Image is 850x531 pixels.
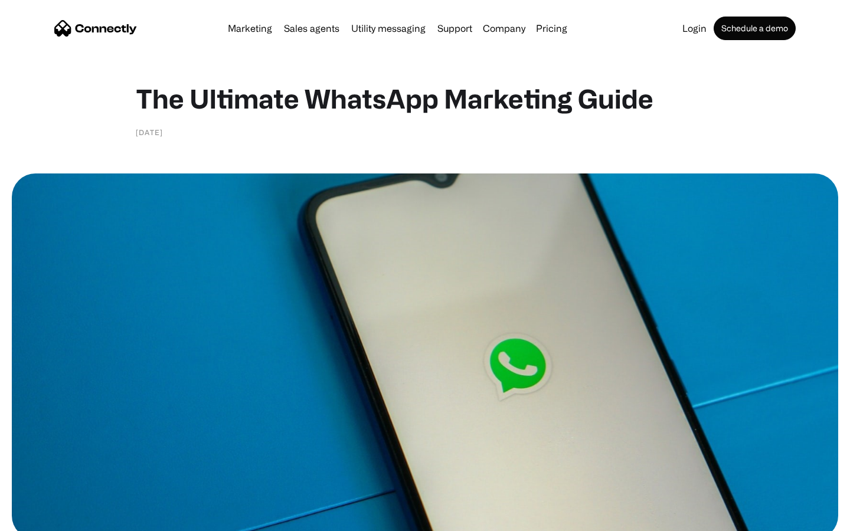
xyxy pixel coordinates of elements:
[136,126,163,138] div: [DATE]
[678,24,711,33] a: Login
[531,24,572,33] a: Pricing
[136,83,714,114] h1: The Ultimate WhatsApp Marketing Guide
[223,24,277,33] a: Marketing
[433,24,477,33] a: Support
[346,24,430,33] a: Utility messaging
[24,510,71,527] ul: Language list
[279,24,344,33] a: Sales agents
[714,17,796,40] a: Schedule a demo
[483,20,525,37] div: Company
[12,510,71,527] aside: Language selected: English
